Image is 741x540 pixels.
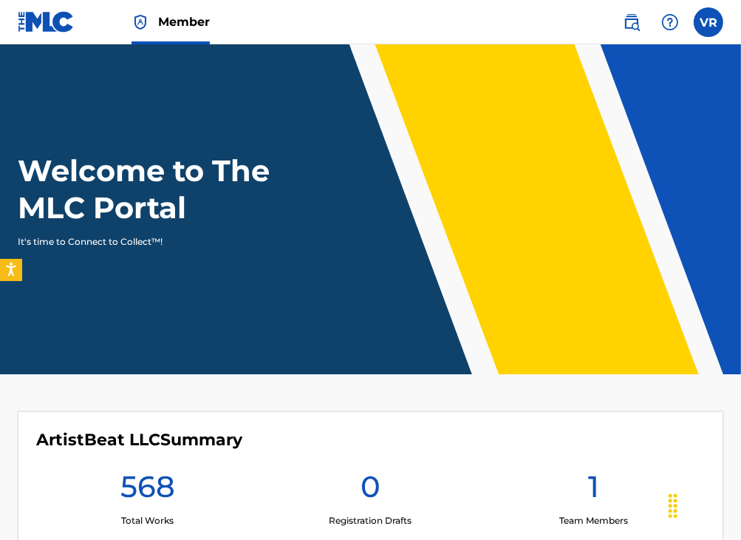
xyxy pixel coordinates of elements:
p: Registration Drafts [329,514,412,527]
span: Member [158,13,210,30]
p: It's time to Connect to Collect™! [18,235,274,249]
img: search [623,13,641,31]
h4: ArtistBeat LLC [36,430,242,450]
div: Drag [661,484,685,528]
div: User Menu [694,7,723,37]
h1: 0 [361,468,380,514]
img: MLC Logo [18,11,75,33]
img: Top Rightsholder [132,13,149,31]
div: Help [655,7,685,37]
img: help [661,13,679,31]
iframe: Chat Widget [667,469,741,540]
h1: 568 [120,468,175,514]
p: Team Members [559,514,628,527]
h1: 1 [588,468,599,514]
h1: Welcome to The MLC Portal [18,152,294,226]
p: Total Works [121,514,174,527]
a: Public Search [617,7,646,37]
